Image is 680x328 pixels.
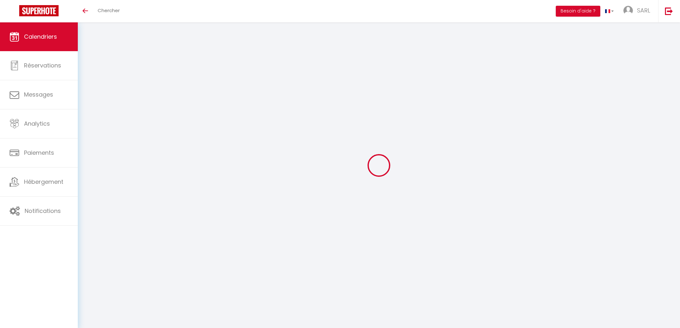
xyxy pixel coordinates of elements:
[98,7,120,14] span: Chercher
[637,6,650,14] span: SARL
[623,6,633,15] img: ...
[24,120,50,128] span: Analytics
[556,6,600,17] button: Besoin d'aide ?
[25,207,61,215] span: Notifications
[24,90,53,98] span: Messages
[24,61,61,69] span: Réservations
[24,149,54,157] span: Paiements
[24,178,63,186] span: Hébergement
[19,5,59,16] img: Super Booking
[665,7,673,15] img: logout
[24,33,57,41] span: Calendriers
